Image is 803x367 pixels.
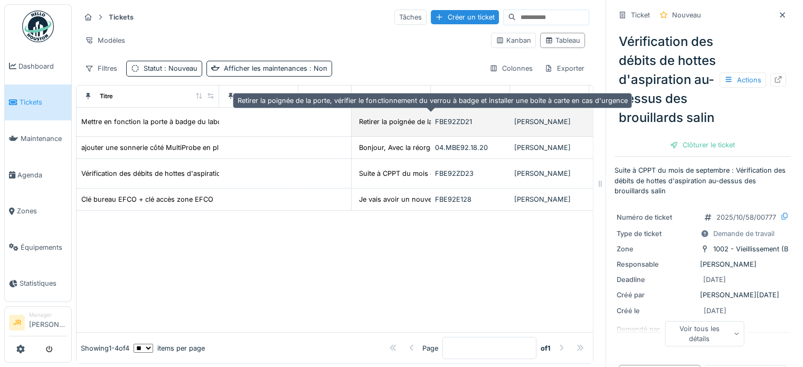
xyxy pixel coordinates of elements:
[224,63,327,73] div: Afficher les maintenances
[9,311,67,336] a: JR Manager[PERSON_NAME]
[100,92,113,101] div: Titre
[496,35,531,45] div: Kanban
[514,143,585,153] div: [PERSON_NAME]
[18,61,67,71] span: Dashboard
[514,194,585,204] div: [PERSON_NAME]
[81,168,328,178] div: Vérification des débits de hottes d'aspiration au-dessus des brouillards salin
[29,311,67,334] li: [PERSON_NAME]
[454,92,507,101] div: Code d'imputation
[617,259,788,269] div: [PERSON_NAME]
[17,206,67,216] span: Zones
[5,266,71,302] a: Statistiques
[435,168,506,178] div: FBE92ZD23
[703,275,726,285] div: [DATE]
[162,64,197,72] span: : Nouveau
[20,97,67,107] span: Tickets
[359,143,506,153] div: Bonjour, Avec la réorganisation de Pulsaart,...
[5,229,71,266] a: Équipements
[435,194,506,204] div: FBE92E128
[134,343,205,353] div: items per page
[514,117,585,127] div: [PERSON_NAME]
[665,321,744,346] div: Voir tous les détails
[615,165,790,196] p: Suite à CPPT du mois de septembre : Vérification des débits de hottes d'aspiration au-dessus des ...
[435,143,506,153] div: 04.MBE92.18.20
[617,259,696,269] div: Responsable
[29,311,67,319] div: Manager
[81,143,483,153] div: ajouter une sonnerie côté MultiProbe en plus du côté Gantry afin que la sonnette soit entendue da...
[20,278,67,288] span: Statistiques
[22,11,54,42] img: Badge_color-CXgf-gQk.svg
[704,306,726,316] div: [DATE]
[533,92,570,101] div: Responsable
[615,28,790,131] div: Vérification des débits de hottes d'aspiration au-dessus des brouillards salin
[105,12,138,22] strong: Tickets
[242,92,296,101] div: Date de fin prévue
[514,168,585,178] div: [PERSON_NAME]
[545,35,580,45] div: Tableau
[617,306,696,316] div: Créé le
[5,84,71,121] a: Tickets
[666,138,739,152] div: Clôturer le ticket
[394,10,427,25] div: Tâches
[422,343,438,353] div: Page
[716,212,776,222] div: 2025/10/58/00777
[617,290,788,300] div: [PERSON_NAME][DATE]
[540,61,589,76] div: Exporter
[541,343,551,353] strong: of 1
[435,117,506,127] div: FBE92ZD21
[21,242,67,252] span: Équipements
[81,343,129,353] div: Showing 1 - 4 of 4
[5,48,71,84] a: Dashboard
[81,194,213,204] div: Clé bureau EFCO + clé accès zone EFCO
[485,61,537,76] div: Colonnes
[9,315,25,331] li: JR
[617,290,696,300] div: Créé par
[631,10,650,20] div: Ticket
[17,170,67,180] span: Agenda
[144,63,197,73] div: Statut
[307,64,327,72] span: : Non
[672,10,701,20] div: Nouveau
[617,212,696,222] div: Numéro de ticket
[80,33,130,48] div: Modèles
[5,120,71,157] a: Maintenance
[5,157,71,193] a: Agenda
[617,275,696,285] div: Deadline
[359,194,524,204] div: Je vais avoir un nouveau back-up Pourriez vous ...
[617,229,696,239] div: Type de ticket
[81,117,319,127] div: Mettre en fonction la porte à badge du labo microscope de surfaces WET
[431,10,499,24] div: Créer un ticket
[322,92,355,101] div: Intervenant
[5,193,71,229] a: Zones
[21,134,67,144] span: Maintenance
[617,244,696,254] div: Zone
[359,168,518,178] div: Suite à CPPT du mois de septembre : Vérificatio...
[233,93,632,108] div: Retirer la poignée de la porte, vérifier le fonctionnement du verrou à badge et installer une boi...
[359,117,505,127] div: Retirer la poignée de la porte, vérifier le fon...
[713,229,774,239] div: Demande de travail
[80,61,122,76] div: Filtres
[375,92,408,101] div: Description
[720,72,766,88] div: Actions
